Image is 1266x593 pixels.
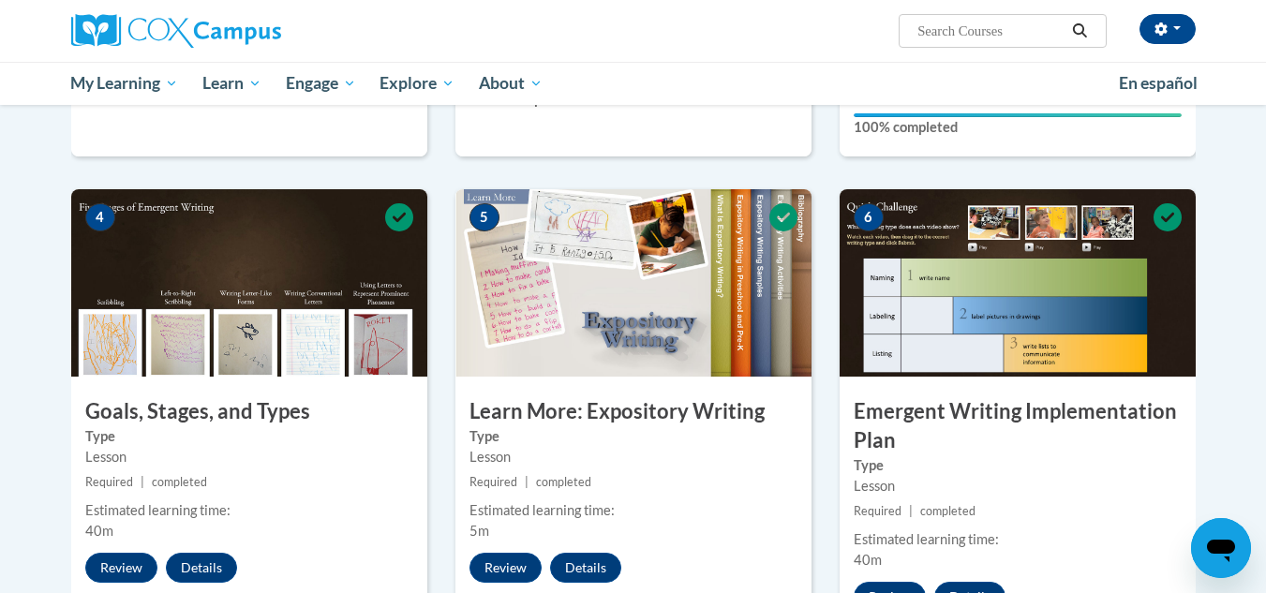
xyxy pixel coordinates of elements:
h3: Goals, Stages, and Types [71,397,427,426]
span: 5m [469,523,489,539]
a: Learn [190,62,274,105]
div: Lesson [854,476,1182,497]
button: Review [85,553,157,583]
img: Cox Campus [71,14,281,48]
span: | [141,475,144,489]
label: Type [85,426,413,447]
span: Learn [202,72,261,95]
iframe: Button to launch messaging window [1191,518,1251,578]
span: Explore [380,72,454,95]
span: Engage [286,72,356,95]
a: About [467,62,555,105]
button: Details [550,553,621,583]
span: 4 [85,203,115,231]
span: 6 [854,203,884,231]
span: About [479,72,543,95]
span: My Learning [70,72,178,95]
span: 5 [469,203,499,231]
label: Type [854,455,1182,476]
img: Course Image [455,189,812,377]
button: Review [469,553,542,583]
div: Lesson [469,447,797,467]
button: Details [166,553,237,583]
img: Course Image [840,189,1196,377]
div: Main menu [43,62,1224,105]
img: Course Image [71,189,427,377]
span: completed [536,475,591,489]
span: Required [85,475,133,489]
input: Search Courses [916,20,1065,42]
span: 40m [854,552,882,568]
div: Estimated learning time: [85,500,413,521]
label: Type [469,426,797,447]
h3: Emergent Writing Implementation Plan [840,397,1196,455]
span: 40m [85,523,113,539]
div: Estimated learning time: [854,529,1182,550]
span: En español [1119,73,1198,93]
span: Required [854,504,901,518]
a: My Learning [59,62,191,105]
span: completed [920,504,976,518]
a: Explore [367,62,467,105]
span: | [909,504,913,518]
span: Required [469,475,517,489]
button: Account Settings [1139,14,1196,44]
button: Search [1065,20,1094,42]
div: Your progress [854,113,1182,117]
h3: Learn More: Expository Writing [455,397,812,426]
div: Lesson [85,447,413,467]
a: Engage [274,62,368,105]
span: completed [152,475,207,489]
label: 100% completed [854,117,1182,138]
a: En español [1107,64,1210,103]
span: | [525,475,529,489]
div: Estimated learning time: [469,500,797,521]
a: Cox Campus [71,14,427,48]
